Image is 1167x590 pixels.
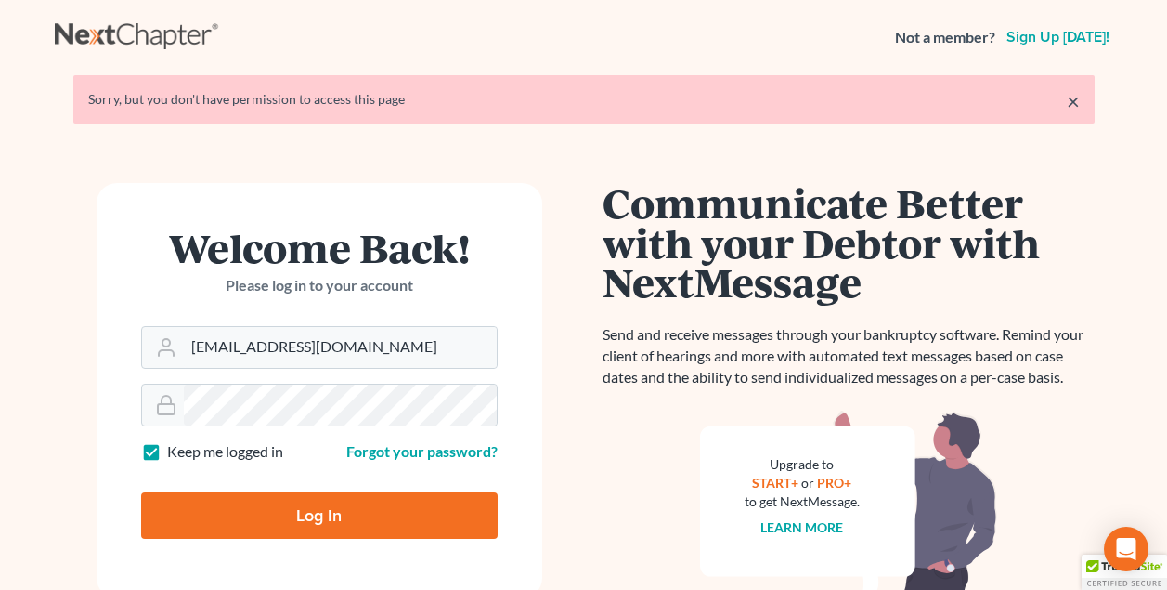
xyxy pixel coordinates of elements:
[1104,527,1148,571] div: Open Intercom Messenger
[1067,90,1080,112] a: ×
[141,275,498,296] p: Please log in to your account
[801,475,814,491] span: or
[346,442,498,460] a: Forgot your password?
[603,324,1095,388] p: Send and receive messages through your bankruptcy software. Remind your client of hearings and mo...
[603,183,1095,302] h1: Communicate Better with your Debtor with NextMessage
[895,27,995,48] strong: Not a member?
[760,519,843,535] a: Learn more
[752,475,798,491] a: START+
[745,492,860,511] div: to get NextMessage.
[184,327,497,368] input: Email Address
[167,441,283,463] label: Keep me logged in
[88,90,1080,109] div: Sorry, but you don't have permission to access this page
[141,228,498,268] h1: Welcome Back!
[1082,555,1167,590] div: TrustedSite Certified
[1003,30,1113,45] a: Sign up [DATE]!
[141,492,498,539] input: Log In
[817,475,851,491] a: PRO+
[745,455,860,474] div: Upgrade to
